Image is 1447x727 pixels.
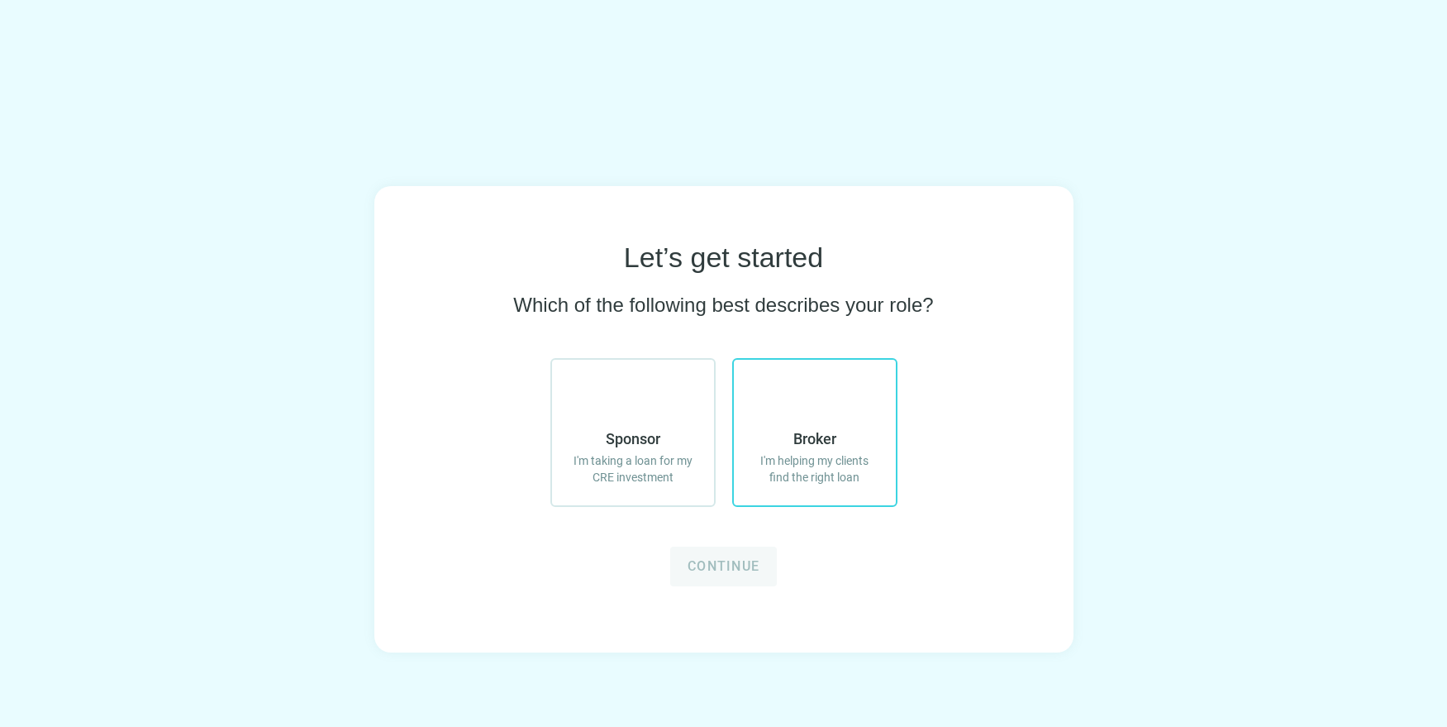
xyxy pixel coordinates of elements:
button: Continue [670,547,777,586]
span: Broker [793,429,836,449]
span: Which of the following best describes your role? [513,292,933,318]
span: I'm taking a loan for my CRE investment [569,452,697,485]
span: I'm helping my clients find the right loan [750,452,879,485]
span: Let’s get started [624,239,823,275]
span: Sponsor [606,429,660,449]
